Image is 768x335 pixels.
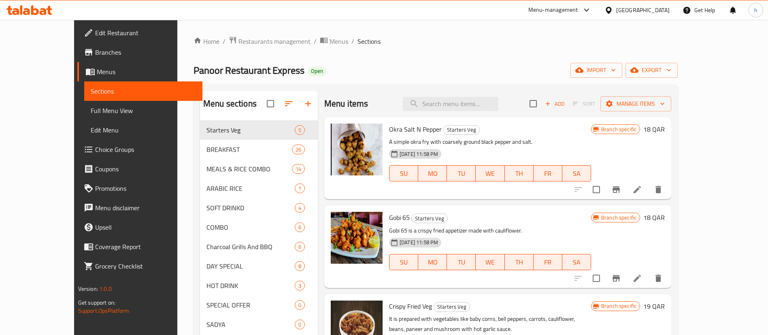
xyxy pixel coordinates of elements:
span: 0 [295,301,304,309]
span: Gobi 65 [389,211,410,224]
input: search [403,97,498,111]
button: Add section [298,94,318,113]
button: SA [562,254,591,270]
span: SPECIAL OFFER [206,300,295,310]
div: Open [308,66,326,76]
a: Coverage Report [77,237,202,256]
a: Choice Groups [77,140,202,159]
span: 5 [295,126,304,134]
h6: 19 QAR [643,301,665,312]
span: Version: [78,284,98,294]
span: Crispy Fried Veg [389,300,432,312]
span: TU [450,256,472,268]
a: Grocery Checklist [77,256,202,276]
span: Select to update [588,270,605,287]
span: Grocery Checklist [95,261,196,271]
span: Get support on: [78,297,115,308]
span: SA [566,256,588,268]
a: Edit menu item [632,185,642,194]
span: Branch specific [598,214,640,222]
span: Menus [330,36,348,46]
a: Menus [77,62,202,81]
span: Coverage Report [95,242,196,252]
span: Starters Veg [412,214,447,223]
a: Menu disclaimer [77,198,202,218]
div: items [295,300,305,310]
div: items [295,184,305,193]
span: WE [479,256,501,268]
span: Open [308,68,326,75]
span: TU [450,168,472,179]
button: SU [389,254,418,270]
span: Add item [542,98,568,110]
button: FR [534,165,562,181]
button: export [625,63,678,78]
button: delete [649,269,668,288]
span: Starters Veg [206,125,295,135]
a: Support.OpsPlatform [78,305,130,316]
span: 6 [295,243,304,251]
a: Home [194,36,219,46]
span: Panoor Restaurant Express [194,61,304,79]
div: Menu-management [528,5,578,15]
button: FR [534,254,562,270]
span: 4 [295,204,304,212]
span: Branches [95,47,196,57]
span: 3 [295,282,304,290]
div: DAY SPECIAL8 [200,256,318,276]
h2: Menu items [324,98,368,110]
a: Full Menu View [84,101,202,120]
span: ARABIC RICE [206,184,295,193]
span: Okra Salt N Pepper [389,123,442,135]
span: Starters Veg [444,125,479,134]
span: SADYA [206,320,295,329]
a: Menus [320,36,348,47]
span: FR [537,256,559,268]
span: Sections [91,86,196,96]
button: MO [418,165,447,181]
span: Menu disclaimer [95,203,196,213]
div: BREAKFAST [206,145,292,154]
div: Starters Veg [443,125,480,135]
span: h [754,6,757,15]
button: TH [505,165,534,181]
span: Promotions [95,184,196,193]
a: Upsell [77,218,202,237]
button: SU [389,165,418,181]
span: Branch specific [598,126,640,133]
span: [DATE] 11:58 PM [396,150,441,158]
div: items [292,145,305,154]
div: HOT DRINK [206,281,295,290]
span: Edit Restaurant [95,28,196,38]
span: Menus [97,67,196,77]
nav: breadcrumb [194,36,678,47]
span: COMBO [206,222,295,232]
a: Edit Menu [84,120,202,140]
div: SADYA0 [200,315,318,334]
li: / [351,36,354,46]
button: WE [476,165,504,181]
span: WE [479,168,501,179]
div: items [295,125,305,135]
span: TH [508,168,530,179]
button: TH [505,254,534,270]
a: Branches [77,43,202,62]
div: Charcoal Grills And BBQ [206,242,295,252]
div: Starters Veg5 [200,120,318,140]
span: Manage items [607,99,665,109]
li: / [314,36,317,46]
span: Sort sections [279,94,298,113]
span: Sections [357,36,381,46]
div: items [295,242,305,252]
div: items [295,281,305,290]
span: 14 [292,165,304,173]
span: Upsell [95,222,196,232]
button: SA [562,165,591,181]
span: Coupons [95,164,196,174]
button: import [570,63,622,78]
span: Branch specific [598,302,640,310]
span: [DATE] 11:58 PM [396,239,441,246]
span: export [632,65,671,75]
